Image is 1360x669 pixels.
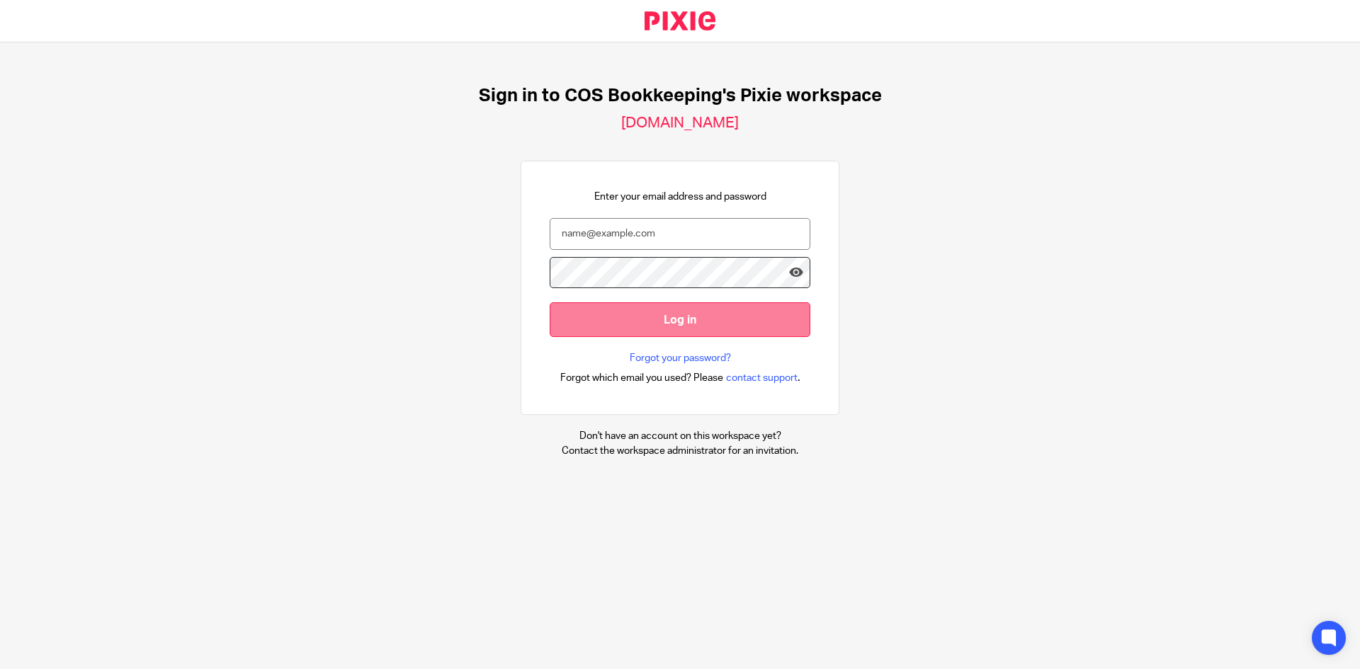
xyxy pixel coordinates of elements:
span: contact support [726,371,798,385]
span: Forgot which email you used? Please [560,371,723,385]
p: Don't have an account on this workspace yet? [562,429,798,443]
input: Log in [550,302,810,337]
p: Contact the workspace administrator for an invitation. [562,444,798,458]
p: Enter your email address and password [594,190,766,204]
div: . [560,370,800,386]
h2: [DOMAIN_NAME] [621,114,739,132]
input: name@example.com [550,218,810,250]
a: Forgot your password? [630,351,731,365]
h1: Sign in to COS Bookkeeping's Pixie workspace [479,85,882,107]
